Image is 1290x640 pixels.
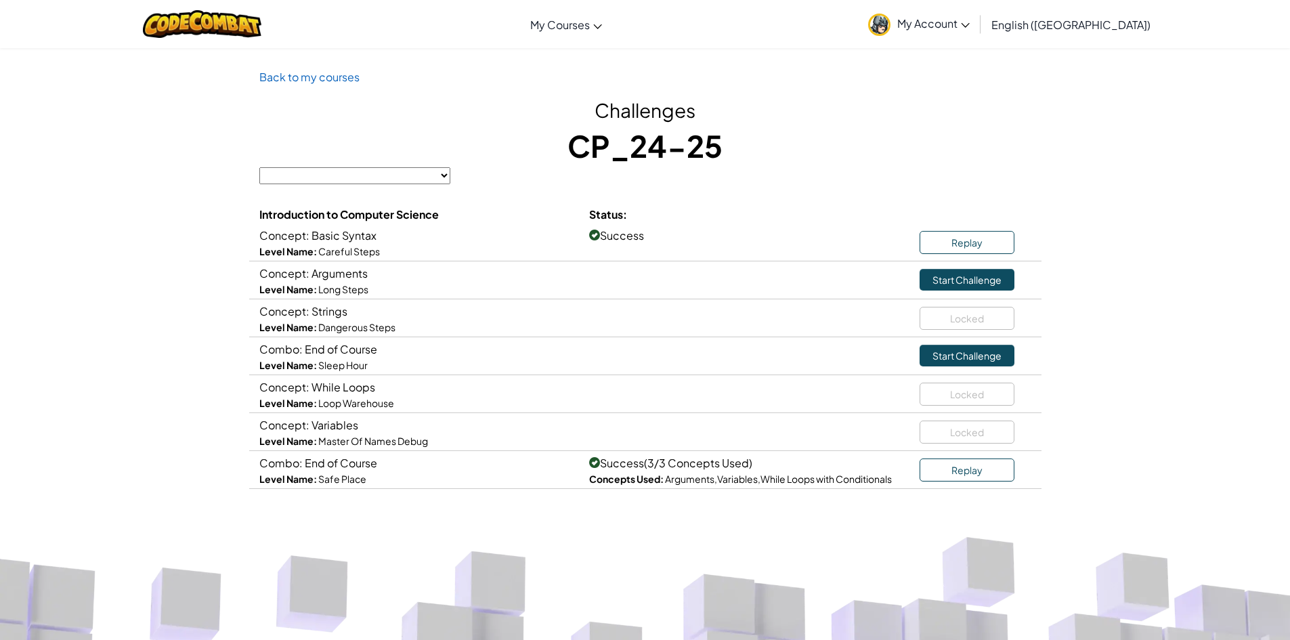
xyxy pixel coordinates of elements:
a: Start Challenge [920,269,1014,291]
a: Replay [920,458,1014,482]
strong: Level Name: [259,245,317,257]
span: Long Steps [318,283,368,295]
a: Back to my courses [259,70,360,84]
span: Success [589,456,752,470]
span: , [714,473,717,485]
img: CodeCombat logo [143,10,261,38]
span: , [758,473,760,485]
img: avatar [868,14,890,36]
strong: Concepts Used: [589,473,664,485]
span: Combo: End of Course [259,456,377,470]
span: Success [589,228,644,242]
span: Concept: Strings [259,304,347,318]
span: Concept: Basic Syntax [259,228,377,242]
span: Concept: Arguments [259,266,368,280]
span: English ([GEOGRAPHIC_DATA]) [991,18,1151,32]
span: Dangerous Steps [318,321,395,333]
span: Master Of Names Debug [318,435,428,447]
strong: Level Name: [259,473,317,485]
span: Concept: While Loops [259,380,375,394]
strong: Level Name: [259,321,317,333]
a: Replay [920,231,1014,254]
a: English ([GEOGRAPHIC_DATA]) [985,6,1157,43]
span: Concept: Variables [259,418,358,432]
span: Variables [717,473,758,485]
span: Loop Warehouse [318,397,394,409]
span: My Courses [530,18,590,32]
span: Introduction to Computer Science [259,207,439,221]
strong: Level Name: [259,283,317,295]
a: My Courses [523,6,609,43]
strong: Level Name: [259,435,317,447]
a: My Account [861,3,976,45]
span: While Loops with Conditionals [760,473,892,485]
span: My Account [897,16,970,30]
h2: Challenges [259,96,1031,125]
span: (3/3 Concepts Used) [644,456,752,470]
strong: Level Name: [259,359,317,371]
span: Status: [589,207,627,221]
h1: CP_24-25 [259,125,1031,167]
span: Sleep Hour [318,359,368,371]
span: Arguments [665,473,714,485]
span: Safe Place [318,473,366,485]
span: Combo: End of Course [259,342,377,356]
a: Start Challenge [920,345,1014,366]
span: Careful Steps [318,245,380,257]
strong: Level Name: [259,397,317,409]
